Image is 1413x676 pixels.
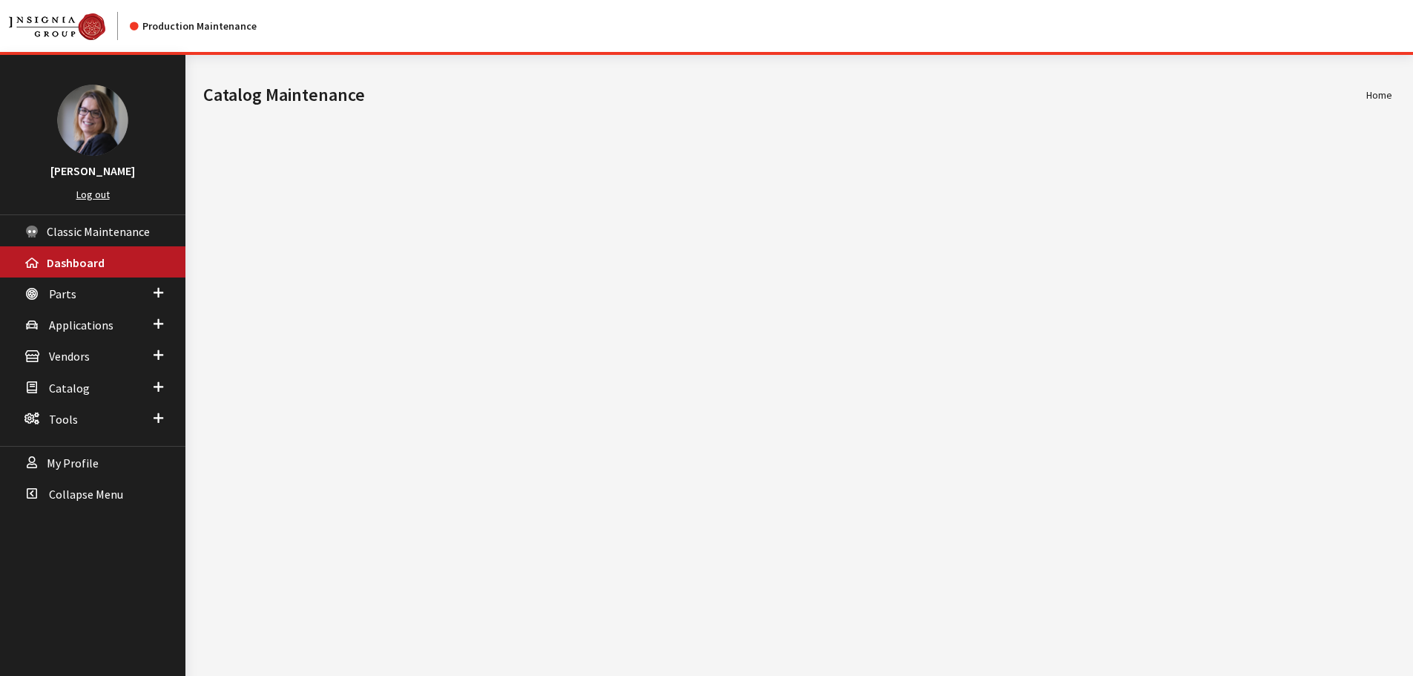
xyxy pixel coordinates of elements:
[9,13,105,40] img: Catalog Maintenance
[49,286,76,301] span: Parts
[47,224,150,239] span: Classic Maintenance
[76,188,110,201] a: Log out
[1366,88,1392,103] li: Home
[47,255,105,270] span: Dashboard
[9,12,130,40] a: Insignia Group logo
[203,82,1366,108] h1: Catalog Maintenance
[49,381,90,396] span: Catalog
[47,456,99,470] span: My Profile
[49,350,90,364] span: Vendors
[49,318,113,332] span: Applications
[130,19,257,34] div: Production Maintenance
[49,412,78,427] span: Tools
[15,162,171,180] h3: [PERSON_NAME]
[57,85,128,156] img: Kim Callahan Collins
[49,487,123,502] span: Collapse Menu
